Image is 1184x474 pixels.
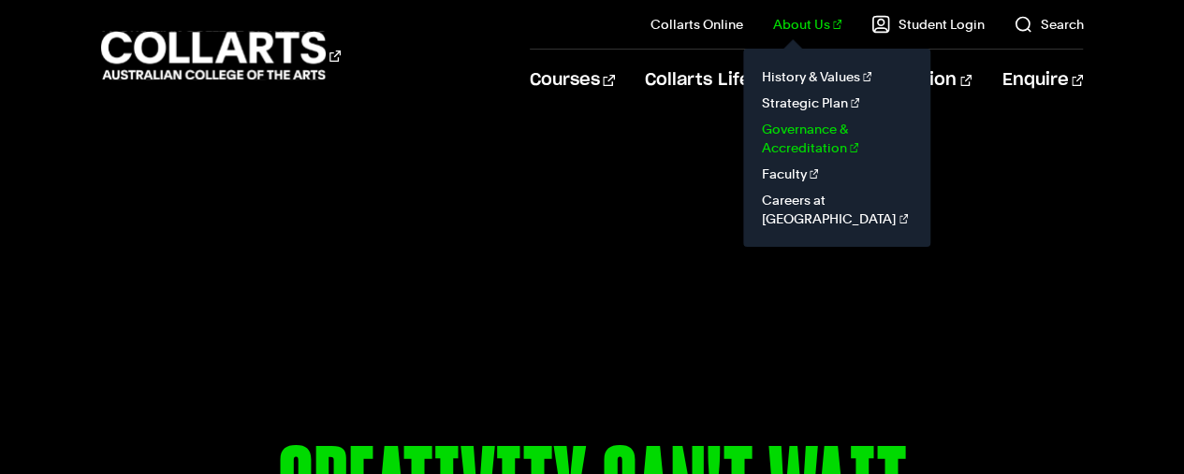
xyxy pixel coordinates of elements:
a: Faculty [758,161,915,187]
a: Enquire [1001,50,1083,111]
a: Collarts Online [650,15,743,34]
a: Student Login [871,15,984,34]
a: Courses [530,50,615,111]
a: Search [1014,15,1083,34]
a: Governance & Accreditation [758,116,915,161]
a: Collarts Life [645,50,766,111]
a: About Us [773,15,842,34]
a: Strategic Plan [758,90,915,116]
div: Go to homepage [101,29,341,82]
a: History & Values [758,64,915,90]
a: Careers at [GEOGRAPHIC_DATA] [758,187,915,232]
